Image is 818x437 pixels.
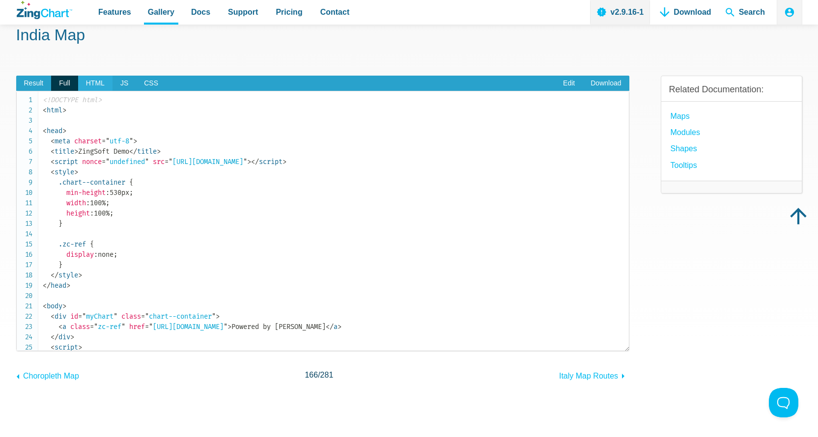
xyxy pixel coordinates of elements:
span: ; [106,199,110,207]
span: </ [251,158,259,166]
span: = [90,323,94,331]
span: " [169,158,172,166]
span: Choropleth Map [23,372,79,380]
span: Support [228,5,258,19]
span: ; [110,209,113,218]
span: " [149,323,153,331]
span: " [94,323,98,331]
span: > [74,168,78,176]
span: src [153,158,165,166]
span: " [224,323,227,331]
span: width [66,199,86,207]
span: display [66,250,94,259]
span: html [43,106,62,114]
span: meta [51,137,70,145]
span: title [51,147,74,156]
span: > [62,127,66,135]
span: < [43,302,47,310]
span: zc-ref [90,323,125,331]
span: </ [326,323,334,331]
span: script [51,343,78,352]
span: .zc-ref [58,240,86,248]
span: = [141,312,145,321]
span: HTML [78,76,113,91]
span: script [51,158,78,166]
span: " [82,312,86,321]
span: head [43,127,62,135]
span: script [251,158,282,166]
span: " [145,312,149,321]
span: = [145,323,149,331]
span: Docs [191,5,210,19]
span: <!DOCTYPE html> [43,96,102,104]
span: ; [129,189,133,197]
span: nonce [82,158,102,166]
span: min-height [66,189,106,197]
span: Contact [320,5,350,19]
span: class [70,323,90,331]
span: " [106,158,110,166]
span: " [243,158,247,166]
span: utf-8 [102,137,133,145]
span: < [51,312,55,321]
span: div [51,333,70,341]
span: class [121,312,141,321]
span: Full [51,76,78,91]
span: > [227,323,231,331]
span: " [129,137,133,145]
span: : [90,209,94,218]
span: [URL][DOMAIN_NAME] [145,323,227,331]
a: Shapes [671,142,697,155]
span: id [70,312,78,321]
a: ZingChart Logo. Click to return to the homepage [17,1,72,19]
span: } [58,261,62,269]
span: Gallery [148,5,174,19]
span: Pricing [276,5,302,19]
span: < [51,158,55,166]
span: JS [113,76,136,91]
span: / [305,368,333,382]
span: .chart--container [58,178,125,187]
span: 166 [305,371,318,379]
h1: India Map [16,25,802,47]
span: myChart [78,312,117,321]
span: = [102,137,106,145]
span: < [51,137,55,145]
span: > [247,158,251,166]
span: </ [51,271,58,279]
a: Maps [671,109,690,123]
span: > [157,147,161,156]
span: href [129,323,145,331]
span: div [51,312,66,321]
span: </ [43,281,51,290]
span: > [133,137,137,145]
span: > [78,271,82,279]
span: height [66,209,90,218]
span: > [66,281,70,290]
span: : [94,250,98,259]
span: CSS [136,76,166,91]
span: " [106,137,110,145]
span: " [145,158,149,166]
a: modules [671,126,700,139]
a: Choropleth Map [16,367,79,382]
a: Tooltips [671,159,697,172]
span: { [90,240,94,248]
span: = [78,312,82,321]
span: > [216,312,220,321]
h3: Related Documentation: [669,84,794,95]
iframe: Toggle Customer Support [769,388,798,417]
span: title [129,147,157,156]
span: < [43,106,47,114]
span: body [43,302,62,310]
span: > [78,343,82,352]
span: Result [16,76,52,91]
span: = [102,158,106,166]
span: ; [113,250,117,259]
span: > [74,147,78,156]
span: 281 [320,371,334,379]
span: undefined [102,158,149,166]
span: " [121,323,125,331]
span: < [51,168,55,176]
span: chart--container [141,312,216,321]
